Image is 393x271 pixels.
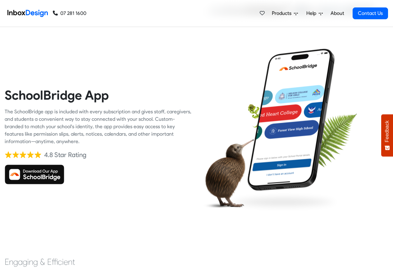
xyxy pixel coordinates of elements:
div: 4.8 Star Rating [44,150,86,160]
h4: Engaging & Efficient [5,256,388,268]
button: Feedback - Show survey [381,114,393,156]
heading: SchoolBridge App [5,87,192,103]
a: Help [304,7,325,20]
img: phone.png [241,48,341,191]
span: Help [306,10,319,17]
a: About [329,7,346,20]
img: kiwi_bird.png [201,139,254,211]
a: 07 281 1600 [53,10,86,17]
span: Products [272,10,294,17]
img: shadow.png [225,189,342,215]
img: fern.png [300,113,357,169]
img: Download SchoolBridge App [5,165,64,184]
a: Contact Us [353,7,388,19]
a: Products [269,7,300,20]
span: Feedback [384,120,390,142]
div: The SchoolBridge app is included with every subscription and gives staff, caregivers, and student... [5,108,192,145]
